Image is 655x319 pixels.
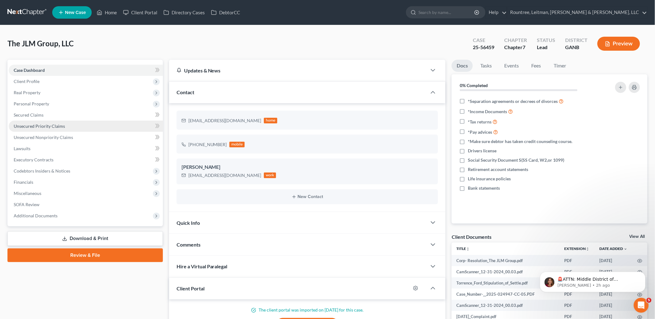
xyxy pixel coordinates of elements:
span: Miscellaneous [14,191,41,196]
a: Date Added expand_more [600,246,628,251]
div: Chapter [504,37,527,44]
span: Quick Info [177,220,200,226]
span: The JLM Group, LLC [7,39,74,48]
span: Retirement account statements [468,166,528,173]
span: *Income Documents [468,109,507,115]
a: Client Portal [120,7,160,18]
div: [PHONE_NUMBER] [188,141,227,148]
td: PDF [560,255,595,266]
td: PDF [560,300,595,311]
span: *Tax returns [468,119,491,125]
span: Contact [177,89,194,95]
span: 7 [523,44,525,50]
a: Review & File [7,248,163,262]
td: [DATE] [595,255,633,266]
button: Preview [597,37,640,51]
div: Lead [537,44,555,51]
div: Client Documents [452,233,491,240]
a: Events [499,60,524,72]
i: unfold_more [586,247,590,251]
div: [EMAIL_ADDRESS][DOMAIN_NAME] [188,172,261,178]
span: SOFA Review [14,202,39,207]
p: The client portal was imported on [DATE] for this case. [177,307,438,313]
span: Bank statements [468,185,500,191]
div: [EMAIL_ADDRESS][DOMAIN_NAME] [188,118,261,124]
span: Case Dashboard [14,67,45,73]
span: Real Property [14,90,40,95]
div: mobile [229,142,245,147]
td: Case_Number-__2025-024947-CC-05.PDF [452,289,560,300]
strong: 0% Completed [460,83,488,88]
a: Download & Print [7,231,163,246]
span: Client Profile [14,79,39,84]
a: Fees [526,60,546,72]
a: Case Dashboard [9,65,163,76]
span: Additional Documents [14,213,58,218]
span: Client Portal [177,285,205,291]
td: Corp- Resolution_The JLM Group.pdf [452,255,560,266]
a: Unsecured Priority Claims [9,121,163,132]
input: Search by name... [418,7,475,18]
div: [PERSON_NAME] [182,164,433,171]
a: Unsecured Nonpriority Claims [9,132,163,143]
span: Comments [177,242,201,247]
span: Lawsuits [14,146,30,151]
span: Life insurance policies [468,176,511,182]
span: Drivers license [468,148,496,154]
iframe: Intercom live chat [634,298,649,313]
a: Timer [549,60,571,72]
div: work [264,173,276,178]
a: Help [486,7,507,18]
i: unfold_more [466,247,470,251]
div: Status [537,37,555,44]
span: 5 [647,298,652,303]
a: SOFA Review [9,199,163,210]
span: Codebtors Insiders & Notices [14,168,70,173]
a: Tasks [475,60,497,72]
span: Hire a Virtual Paralegal [177,263,228,269]
div: Chapter [504,44,527,51]
a: Rountree, Leitman, [PERSON_NAME] & [PERSON_NAME], LLC [507,7,647,18]
div: home [264,118,278,123]
span: New Case [65,10,86,15]
a: Titleunfold_more [457,246,470,251]
a: View All [630,234,645,239]
a: Lawsuits [9,143,163,154]
a: Extensionunfold_more [565,246,590,251]
span: *Separation agreements or decrees of divorces [468,98,558,104]
div: Case [473,37,494,44]
span: Executory Contracts [14,157,53,162]
a: Docs [452,60,473,72]
span: Unsecured Priority Claims [14,123,65,129]
button: New Contact [182,194,433,199]
td: [DATE] [595,300,633,311]
a: Home [94,7,120,18]
div: 25-56459 [473,44,494,51]
iframe: Intercom notifications message [531,259,655,302]
span: Unsecured Nonpriority Claims [14,135,73,140]
span: Social Security Document S(SS Card, W2,or 1099) [468,157,564,163]
a: DebtorCC [208,7,243,18]
div: District [565,37,588,44]
div: GANB [565,44,588,51]
td: CamScanner_12-31-2024_00.03.pdf [452,300,560,311]
a: Executory Contracts [9,154,163,165]
div: Updates & News [177,67,420,74]
td: Torrence_Ford_Stipulation_of_Settle.pdf [452,277,560,289]
span: Financials [14,179,33,185]
td: CamScanner_12-31-2024_00.03.pdf [452,266,560,277]
span: *Pay advices [468,129,492,135]
a: Secured Claims [9,109,163,121]
a: Directory Cases [160,7,208,18]
span: *Make sure debtor has taken credit counseling course. [468,138,572,145]
span: Secured Claims [14,112,44,118]
i: expand_more [624,247,628,251]
span: Personal Property [14,101,49,106]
